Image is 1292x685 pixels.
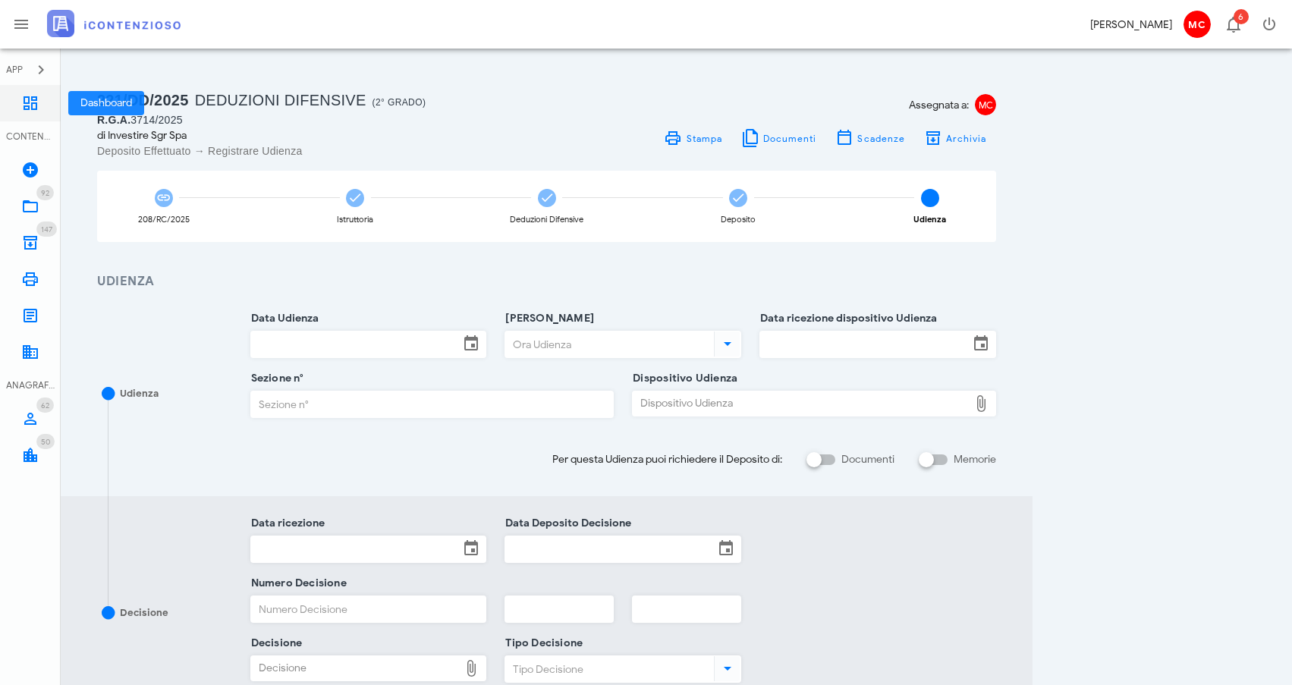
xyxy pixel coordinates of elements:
[505,332,711,357] input: Ora Udienza
[1184,11,1211,38] span: MC
[552,451,782,467] span: Per questa Udienza puoi richiedere il Deposito di:
[6,130,55,143] div: CONTENZIOSO
[97,127,538,143] div: di Investire Sgr Spa
[731,127,826,149] button: Documenti
[251,656,460,680] div: Decisione
[41,437,50,447] span: 50
[120,605,168,621] div: Decisione
[120,386,159,401] div: Udienza
[857,133,905,144] span: Scadenze
[36,185,54,200] span: Distintivo
[501,636,583,651] label: Tipo Decisione
[337,215,373,224] div: Istruttoria
[921,189,939,207] span: 5
[36,222,57,237] span: Distintivo
[1178,6,1215,42] button: MC
[41,188,49,198] span: 92
[247,576,347,591] label: Numero Decisione
[841,452,894,467] label: Documenti
[247,636,303,651] label: Decisione
[945,133,987,144] span: Archivia
[505,656,711,682] input: Tipo Decisione
[826,127,915,149] button: Scadenze
[41,401,49,410] span: 62
[97,114,130,126] span: R.G.A.
[97,92,189,108] span: 221/DD/2025
[954,452,996,467] label: Memorie
[251,391,614,417] input: Sezione n°
[762,133,817,144] span: Documenti
[913,215,946,224] div: Udienza
[373,97,426,108] span: (2° Grado)
[628,371,737,386] label: Dispositivo Udienza
[36,397,54,413] span: Distintivo
[1215,6,1251,42] button: Distintivo
[97,272,996,291] h3: Udienza
[721,215,756,224] div: Deposito
[1234,9,1249,24] span: Distintivo
[501,311,594,326] label: [PERSON_NAME]
[510,215,583,224] div: Deduzioni Difensive
[685,133,722,144] span: Stampa
[6,379,55,392] div: ANAGRAFICA
[247,371,304,386] label: Sezione n°
[909,97,969,113] span: Assegnata a:
[97,143,538,159] div: Deposito Effettuato → Registrare Udienza
[36,434,55,449] span: Distintivo
[975,94,996,115] span: MC
[41,225,52,234] span: 147
[251,596,486,622] input: Numero Decisione
[97,112,538,127] div: 3714/2025
[655,127,731,149] a: Stampa
[1090,17,1172,33] div: [PERSON_NAME]
[195,92,366,108] span: Deduzioni Difensive
[138,215,190,224] div: 208/RC/2025
[47,10,181,37] img: logo-text-2x.png
[633,391,969,416] div: Dispositivo Udienza
[914,127,996,149] button: Archivia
